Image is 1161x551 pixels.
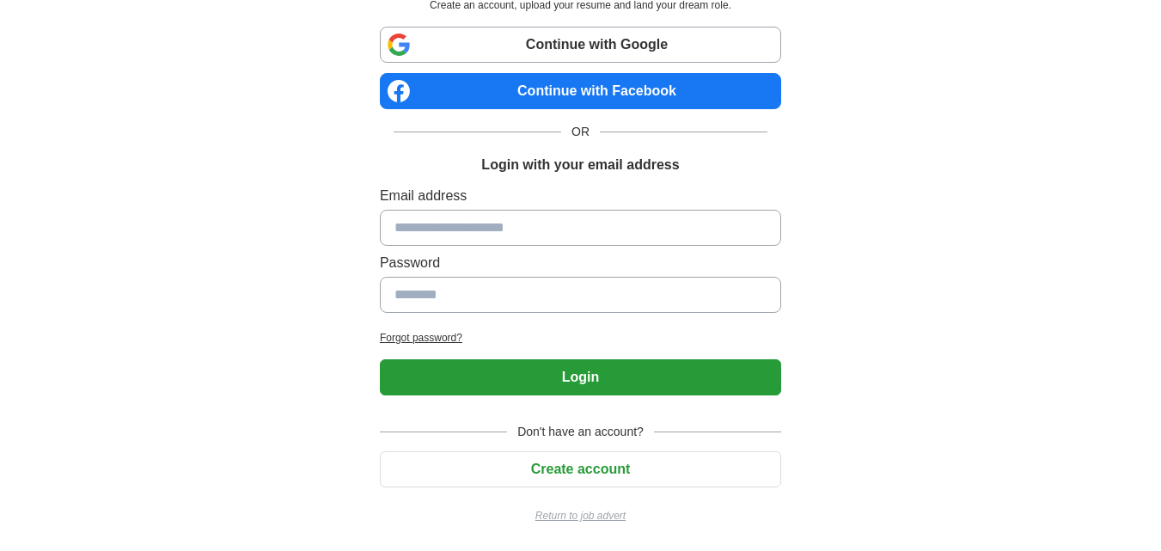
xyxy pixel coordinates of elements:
[380,359,781,395] button: Login
[380,73,781,109] a: Continue with Facebook
[380,508,781,523] a: Return to job advert
[380,253,781,273] label: Password
[507,423,654,441] span: Don't have an account?
[380,186,781,206] label: Email address
[380,27,781,63] a: Continue with Google
[380,462,781,476] a: Create account
[561,123,600,141] span: OR
[380,451,781,487] button: Create account
[380,330,781,346] a: Forgot password?
[481,155,679,175] h1: Login with your email address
